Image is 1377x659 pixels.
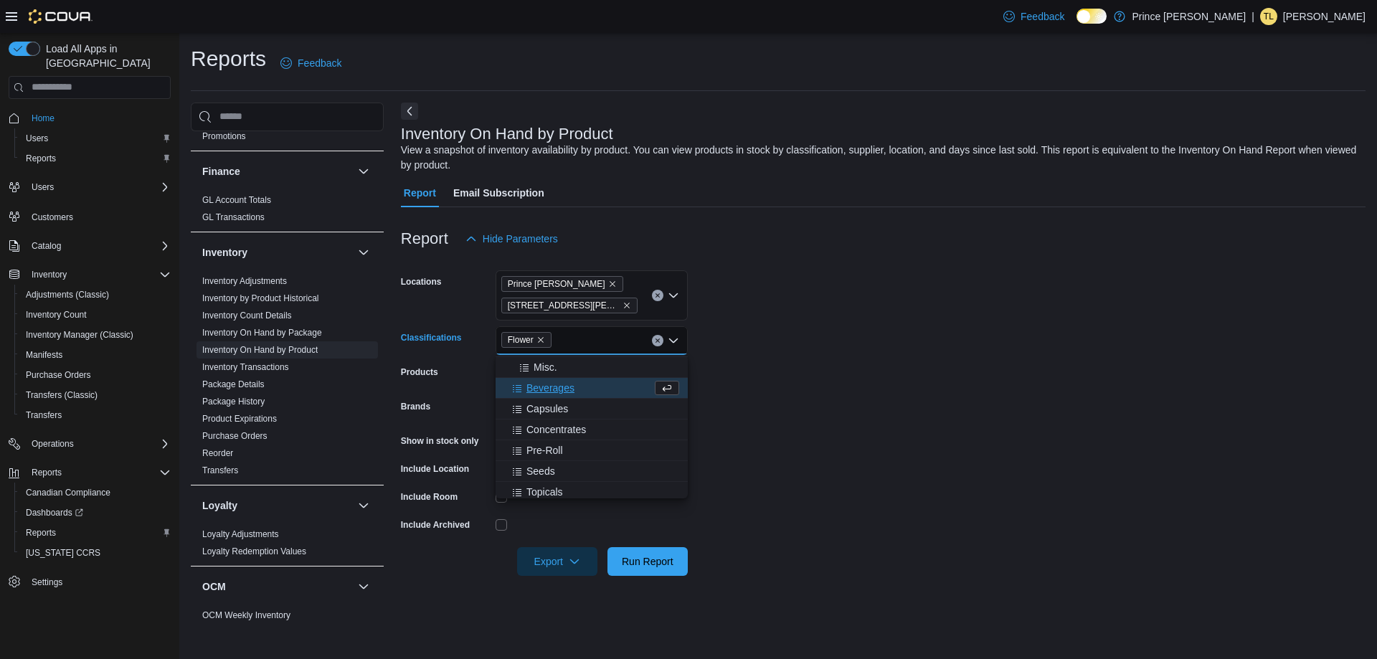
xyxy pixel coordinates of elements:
[508,298,620,313] span: [STREET_ADDRESS][PERSON_NAME] S
[20,346,171,364] span: Manifests
[20,286,171,303] span: Adjustments (Classic)
[202,529,279,539] a: Loyalty Adjustments
[202,498,352,513] button: Loyalty
[1264,8,1274,25] span: TL
[607,547,688,576] button: Run Report
[202,361,289,373] span: Inventory Transactions
[202,397,265,407] a: Package History
[622,554,673,569] span: Run Report
[202,447,233,459] span: Reorder
[202,379,265,390] span: Package Details
[401,125,613,143] h3: Inventory On Hand by Product
[517,547,597,576] button: Export
[401,366,438,378] label: Products
[26,110,60,127] a: Home
[202,344,318,356] span: Inventory On Hand by Product
[14,148,176,169] button: Reports
[14,285,176,305] button: Adjustments (Classic)
[202,362,289,372] a: Inventory Transactions
[355,244,372,261] button: Inventory
[20,286,115,303] a: Adjustments (Classic)
[1076,9,1107,24] input: Dark Mode
[20,130,54,147] a: Users
[1021,9,1064,24] span: Feedback
[3,265,176,285] button: Inventory
[202,430,268,442] span: Purchase Orders
[453,179,544,207] span: Email Subscription
[401,463,469,475] label: Include Location
[401,103,418,120] button: Next
[20,544,171,561] span: Washington CCRS
[26,409,62,421] span: Transfers
[202,448,233,458] a: Reorder
[526,547,589,576] span: Export
[20,306,93,323] a: Inventory Count
[401,230,448,247] h3: Report
[202,327,322,338] span: Inventory On Hand by Package
[202,465,238,476] span: Transfers
[1132,8,1246,25] p: Prince [PERSON_NAME]
[202,275,287,287] span: Inventory Adjustments
[26,209,79,226] a: Customers
[26,574,68,591] a: Settings
[496,357,688,378] button: Misc.
[202,413,277,425] span: Product Expirations
[202,431,268,441] a: Purchase Orders
[202,276,287,286] a: Inventory Adjustments
[26,179,171,196] span: Users
[26,133,48,144] span: Users
[20,484,116,501] a: Canadian Compliance
[29,9,93,24] img: Cova
[501,298,638,313] span: 202-204 Tabor Blvd. S
[668,335,679,346] button: Close list of options
[401,491,458,503] label: Include Room
[26,349,62,361] span: Manifests
[3,463,176,483] button: Reports
[32,577,62,588] span: Settings
[202,310,292,321] span: Inventory Count Details
[20,407,67,424] a: Transfers
[32,269,67,280] span: Inventory
[20,150,171,167] span: Reports
[526,381,574,395] span: Beverages
[32,467,62,478] span: Reports
[14,405,176,425] button: Transfers
[526,464,555,478] span: Seeds
[401,332,462,343] label: Classifications
[202,212,265,223] span: GL Transactions
[14,365,176,385] button: Purchase Orders
[496,440,688,461] button: Pre-Roll
[20,366,171,384] span: Purchase Orders
[202,164,352,179] button: Finance
[202,396,265,407] span: Package History
[26,329,133,341] span: Inventory Manager (Classic)
[496,399,688,419] button: Capsules
[26,237,67,255] button: Catalog
[26,266,72,283] button: Inventory
[14,503,176,523] a: Dashboards
[202,546,306,557] span: Loyalty Redemption Values
[26,487,110,498] span: Canadian Compliance
[202,546,306,556] a: Loyalty Redemption Values
[26,266,171,283] span: Inventory
[202,579,352,594] button: OCM
[26,389,98,401] span: Transfers (Classic)
[202,245,352,260] button: Inventory
[20,387,171,404] span: Transfers (Classic)
[26,237,171,255] span: Catalog
[652,290,663,301] button: Clear input
[202,310,292,321] a: Inventory Count Details
[202,579,226,594] h3: OCM
[20,407,171,424] span: Transfers
[14,385,176,405] button: Transfers (Classic)
[298,56,341,70] span: Feedback
[14,128,176,148] button: Users
[496,419,688,440] button: Concentrates
[191,607,384,630] div: OCM
[20,306,171,323] span: Inventory Count
[496,482,688,503] button: Topicals
[20,150,62,167] a: Reports
[14,325,176,345] button: Inventory Manager (Classic)
[496,461,688,482] button: Seeds
[401,519,470,531] label: Include Archived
